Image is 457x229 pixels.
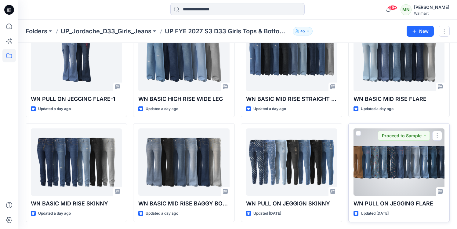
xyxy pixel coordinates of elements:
[354,95,444,103] p: WN BASIC MID RISE FLARE
[293,27,313,35] button: 45
[138,24,229,91] a: WN BASIC HIGH RISE WIDE LEG
[361,106,394,112] p: Updated a day ago
[146,106,178,112] p: Updated a day ago
[388,5,397,10] span: 99+
[354,128,444,196] a: WN PULL ON JEGGING FLARE
[38,210,71,217] p: Updated a day ago
[414,11,449,16] div: Walmart
[138,95,229,103] p: WN BASIC HIGH RISE WIDE LEG
[138,128,229,196] a: WN BASIC MID RISE BAGGY BOOT
[31,24,122,91] a: WN PULL ON JEGGING FLARE-1
[354,24,444,91] a: WN BASIC MID RISE FLARE
[246,95,337,103] p: WN BASIC MID RISE STRAIGHT - RIGID
[401,4,412,15] div: MN
[414,4,449,11] div: [PERSON_NAME]
[246,199,337,208] p: WN PULL ON JEGGIGN SKINNY
[31,128,122,196] a: WN BASIC MID RISE SKINNY
[61,27,151,35] a: UP_Jordache_D33_Girls_Jeans
[246,128,337,196] a: WN PULL ON JEGGIGN SKINNY
[253,210,281,217] p: Updated [DATE]
[300,28,305,35] p: 45
[407,26,434,37] button: New
[361,210,389,217] p: Updated [DATE]
[165,27,290,35] p: UP FYE 2027 S3 D33 Girls Tops & Bottoms Jordache
[31,95,122,103] p: WN PULL ON JEGGING FLARE-1
[354,199,444,208] p: WN PULL ON JEGGING FLARE
[31,199,122,208] p: WN BASIC MID RISE SKINNY
[253,106,286,112] p: Updated a day ago
[146,210,178,217] p: Updated a day ago
[138,199,229,208] p: WN BASIC MID RISE BAGGY BOOT
[26,27,47,35] a: Folders
[38,106,71,112] p: Updated a day ago
[246,24,337,91] a: WN BASIC MID RISE STRAIGHT - RIGID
